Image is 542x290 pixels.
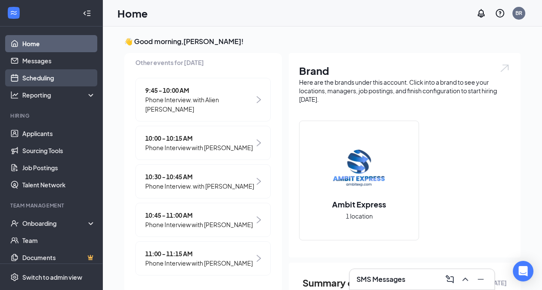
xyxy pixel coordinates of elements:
[356,275,405,284] h3: SMS Messages
[145,249,253,258] span: 11:00 - 11:15 AM
[145,172,254,181] span: 10:30 - 10:45 AM
[124,37,521,46] h3: 👋 Good morning, [PERSON_NAME] !
[145,258,253,268] span: Phone Interview with [PERSON_NAME]
[83,9,91,18] svg: Collapse
[332,141,386,195] img: Ambit Express
[22,249,96,266] a: DocumentsCrown
[299,78,510,104] div: Here are the brands under this account. Click into a brand to see your locations, managers, job p...
[323,199,395,210] h2: Ambit Express
[22,142,96,159] a: Sourcing Tools
[10,202,94,209] div: Team Management
[135,58,271,67] span: Other events for [DATE]
[145,143,253,152] span: Phone Interview with [PERSON_NAME]
[22,232,96,249] a: Team
[476,274,486,284] svg: Minimize
[299,63,510,78] h1: Brand
[145,210,253,220] span: 10:45 - 11:00 AM
[10,273,19,281] svg: Settings
[145,220,253,229] span: Phone Interview with [PERSON_NAME]
[515,9,522,17] div: BR
[346,211,373,221] span: 1 location
[10,91,19,99] svg: Analysis
[9,9,18,17] svg: WorkstreamLogo
[22,159,96,176] a: Job Postings
[22,125,96,142] a: Applicants
[145,133,253,143] span: 10:00 - 10:15 AM
[495,8,505,18] svg: QuestionInfo
[22,52,96,69] a: Messages
[22,35,96,52] a: Home
[10,219,19,228] svg: UserCheck
[22,219,88,228] div: Onboarding
[499,63,510,73] img: open.6027fd2a22e1237b5b06.svg
[476,8,486,18] svg: Notifications
[145,95,255,114] span: Phone Interview. with Alien [PERSON_NAME]
[513,261,533,281] div: Open Intercom Messenger
[22,91,96,99] div: Reporting
[474,272,488,286] button: Minimize
[145,181,254,191] span: Phone Interview. with [PERSON_NAME]
[10,112,94,119] div: Hiring
[460,274,470,284] svg: ChevronUp
[443,272,457,286] button: ComposeMessage
[117,6,148,21] h1: Home
[145,86,255,95] span: 9:45 - 10:00 AM
[22,176,96,193] a: Talent Network
[458,272,472,286] button: ChevronUp
[22,273,82,281] div: Switch to admin view
[22,69,96,86] a: Scheduling
[445,274,455,284] svg: ComposeMessage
